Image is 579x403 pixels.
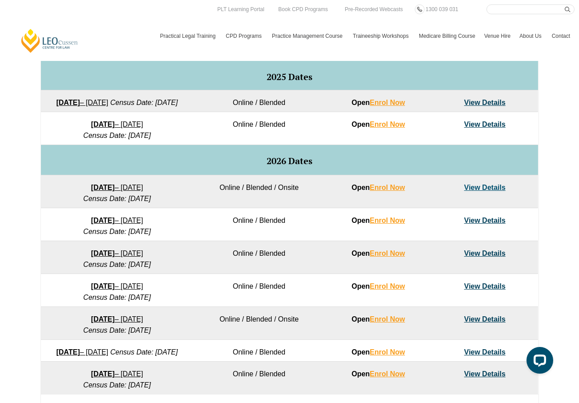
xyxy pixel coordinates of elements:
[91,217,143,224] a: [DATE]– [DATE]
[352,250,405,257] strong: Open
[83,132,151,139] em: Census Date: [DATE]
[91,250,143,257] a: [DATE]– [DATE]
[91,370,115,378] strong: [DATE]
[348,23,414,49] a: Traineeship Workshops
[423,4,460,14] a: 1300 039 031
[464,250,506,257] a: View Details
[215,4,267,14] a: PLT Learning Portal
[370,99,405,106] a: Enrol Now
[267,155,312,167] span: 2026 Dates
[91,184,143,191] a: [DATE]– [DATE]
[343,4,405,14] a: Pre-Recorded Webcasts
[352,217,405,224] strong: Open
[83,261,151,268] em: Census Date: [DATE]
[91,217,115,224] strong: [DATE]
[352,184,405,191] strong: Open
[480,23,515,49] a: Venue Hire
[464,315,506,323] a: View Details
[464,99,506,106] a: View Details
[83,294,151,301] em: Census Date: [DATE]
[193,175,325,208] td: Online / Blended / Onsite
[464,348,506,356] a: View Details
[193,241,325,274] td: Online / Blended
[370,282,405,290] a: Enrol Now
[56,99,108,106] a: [DATE]– [DATE]
[91,370,143,378] a: [DATE]– [DATE]
[91,282,143,290] a: [DATE]– [DATE]
[221,23,267,49] a: CPD Programs
[519,343,557,381] iframe: LiveChat chat widget
[425,6,458,12] span: 1300 039 031
[56,348,108,356] a: [DATE]– [DATE]
[83,195,151,202] em: Census Date: [DATE]
[267,71,312,83] span: 2025 Dates
[91,315,115,323] strong: [DATE]
[193,208,325,241] td: Online / Blended
[83,326,151,334] em: Census Date: [DATE]
[352,282,405,290] strong: Open
[83,381,151,389] em: Census Date: [DATE]
[352,315,405,323] strong: Open
[83,228,151,235] em: Census Date: [DATE]
[110,348,178,356] em: Census Date: [DATE]
[56,99,80,106] strong: [DATE]
[193,340,325,362] td: Online / Blended
[370,370,405,378] a: Enrol Now
[370,315,405,323] a: Enrol Now
[193,307,325,340] td: Online / Blended / Onsite
[352,99,405,106] strong: Open
[515,23,547,49] a: About Us
[91,250,115,257] strong: [DATE]
[56,348,80,356] strong: [DATE]
[193,90,325,112] td: Online / Blended
[91,315,143,323] a: [DATE]– [DATE]
[276,4,330,14] a: Book CPD Programs
[91,121,143,128] a: [DATE]– [DATE]
[91,282,115,290] strong: [DATE]
[91,184,115,191] strong: [DATE]
[370,348,405,356] a: Enrol Now
[91,121,115,128] strong: [DATE]
[464,370,506,378] a: View Details
[370,217,405,224] a: Enrol Now
[414,23,480,49] a: Medicare Billing Course
[370,250,405,257] a: Enrol Now
[193,274,325,307] td: Online / Blended
[352,121,405,128] strong: Open
[464,121,506,128] a: View Details
[156,23,222,49] a: Practical Legal Training
[110,99,178,106] em: Census Date: [DATE]
[352,348,405,356] strong: Open
[464,217,506,224] a: View Details
[370,121,405,128] a: Enrol Now
[352,370,405,378] strong: Open
[464,282,506,290] a: View Details
[547,23,575,49] a: Contact
[20,28,79,53] a: [PERSON_NAME] Centre for Law
[267,23,348,49] a: Practice Management Course
[193,112,325,145] td: Online / Blended
[370,184,405,191] a: Enrol Now
[464,184,506,191] a: View Details
[193,362,325,395] td: Online / Blended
